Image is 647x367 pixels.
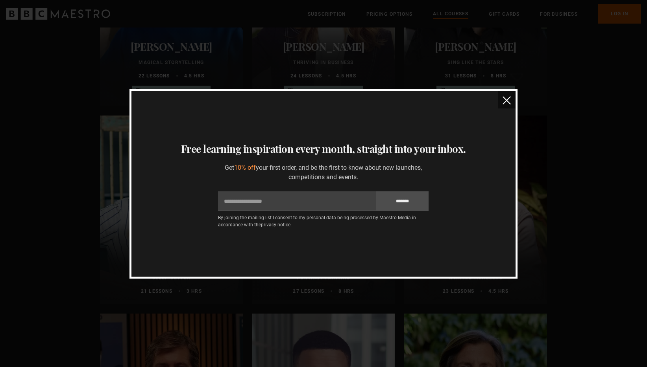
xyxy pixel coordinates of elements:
[234,164,256,171] span: 10% off
[141,141,506,157] h3: Free learning inspiration every month, straight into your inbox.
[498,91,516,108] button: close
[218,163,429,182] p: Get your first order, and be the first to know about new launches, competitions and events.
[261,222,290,228] a: privacy notice
[218,214,429,228] p: By joining the mailing list I consent to my personal data being processed by Maestro Media in acc...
